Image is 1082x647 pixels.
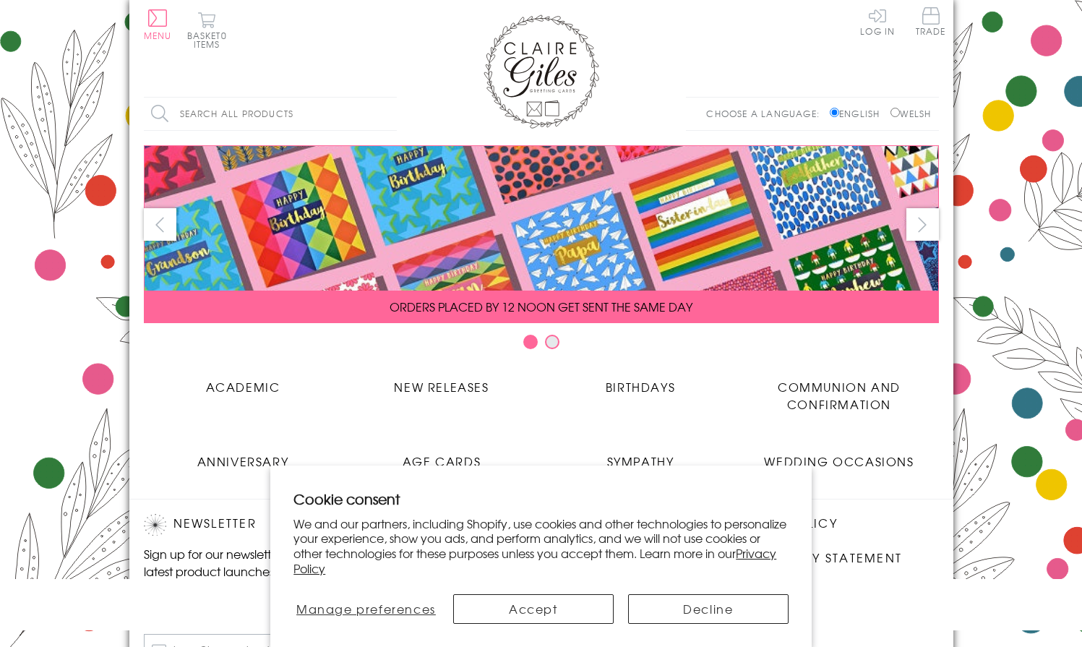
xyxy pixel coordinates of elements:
input: Search all products [144,98,397,130]
a: Academic [144,367,343,395]
a: Wedding Occasions [740,442,939,470]
p: Choose a language: [706,107,827,120]
a: Age Cards [343,442,541,470]
a: New Releases [343,367,541,395]
input: Welsh [890,108,900,117]
p: We and our partners, including Shopify, use cookies and other technologies to personalize your ex... [293,516,789,576]
button: prev [144,208,176,241]
button: Accept [453,594,614,624]
h2: Cookie consent [293,489,789,509]
label: English [830,107,887,120]
span: Menu [144,29,172,42]
label: Welsh [890,107,932,120]
span: Wedding Occasions [764,453,914,470]
p: Sign up for our newsletter to receive the latest product launches, news and offers directly to yo... [144,545,390,597]
span: Trade [916,7,946,35]
button: Decline [628,594,789,624]
a: Accessibility Statement [722,549,902,568]
input: Search [382,98,397,130]
a: Log In [860,7,895,35]
a: Anniversary [144,442,343,470]
img: Claire Giles Greetings Cards [484,14,599,129]
span: New Releases [394,378,489,395]
button: Basket0 items [187,12,227,48]
span: Sympathy [607,453,674,470]
span: Birthdays [606,378,675,395]
button: next [906,208,939,241]
button: Manage preferences [293,594,438,624]
a: Privacy Policy [293,544,776,577]
button: Menu [144,9,172,40]
span: ORDERS PLACED BY 12 NOON GET SENT THE SAME DAY [390,298,692,315]
a: Sympathy [541,442,740,470]
a: Trade [916,7,946,38]
h2: Newsletter [144,514,390,536]
input: English [830,108,839,117]
span: Anniversary [197,453,289,470]
span: Age Cards [403,453,481,470]
a: Birthdays [541,367,740,395]
button: Carousel Page 1 (Current Slide) [523,335,538,349]
span: Academic [206,378,280,395]
div: Carousel Pagination [144,334,939,356]
button: Carousel Page 2 [545,335,559,349]
span: 0 items [194,29,227,51]
a: Communion and Confirmation [740,367,939,413]
span: Communion and Confirmation [778,378,901,413]
span: Manage preferences [296,600,436,617]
